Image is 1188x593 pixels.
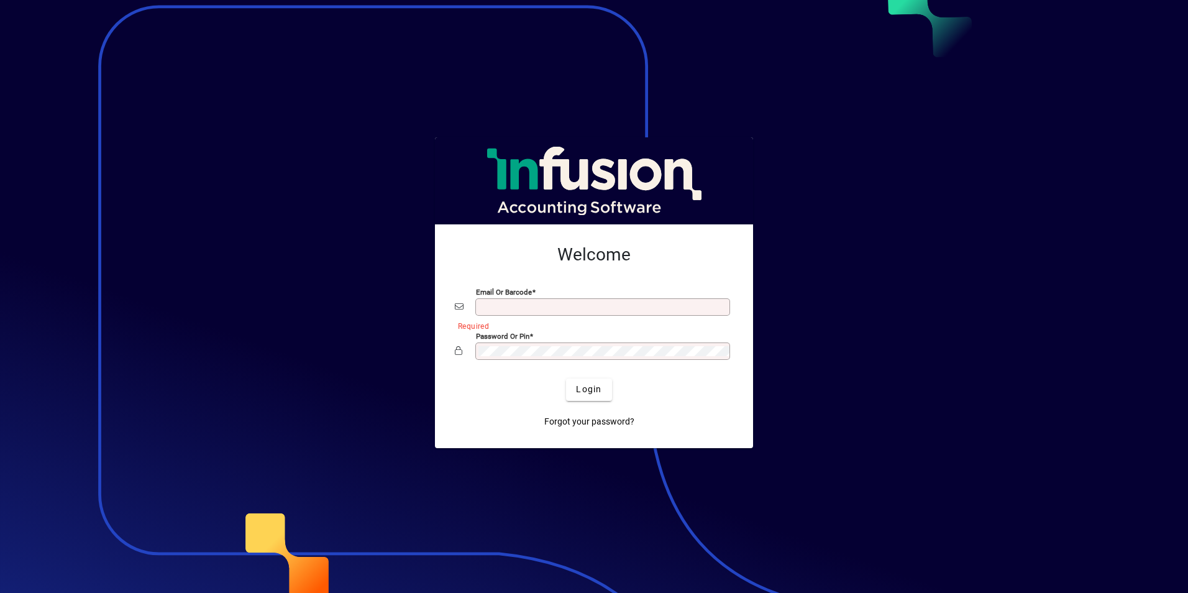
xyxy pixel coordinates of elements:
[458,319,723,332] mat-error: Required
[544,415,634,428] span: Forgot your password?
[539,411,639,433] a: Forgot your password?
[476,287,532,296] mat-label: Email or Barcode
[576,383,601,396] span: Login
[566,379,611,401] button: Login
[455,244,733,265] h2: Welcome
[476,331,529,340] mat-label: Password or Pin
